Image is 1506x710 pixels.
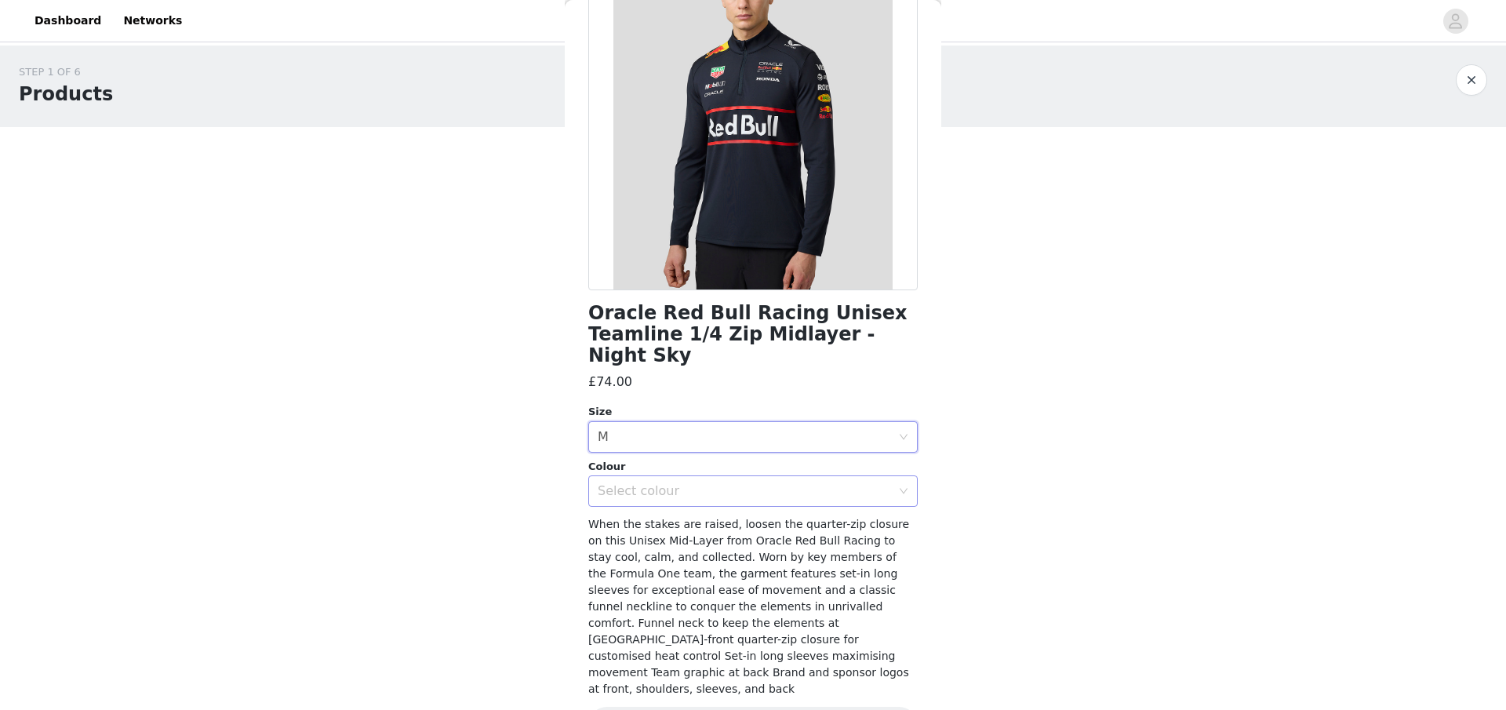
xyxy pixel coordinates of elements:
[114,3,191,38] a: Networks
[588,373,632,391] h3: £74.00
[588,518,909,695] span: When the stakes are raised, loosen the quarter-zip closure on this Unisex Mid-Layer from Oracle R...
[19,64,113,80] div: STEP 1 OF 6
[598,422,609,452] div: M
[25,3,111,38] a: Dashboard
[588,303,918,366] h1: Oracle Red Bull Racing Unisex Teamline 1/4 Zip Midlayer - Night Sky
[1448,9,1463,34] div: avatar
[19,80,113,108] h1: Products
[899,486,908,497] i: icon: down
[588,404,918,420] div: Size
[588,459,918,475] div: Colour
[598,483,891,499] div: Select colour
